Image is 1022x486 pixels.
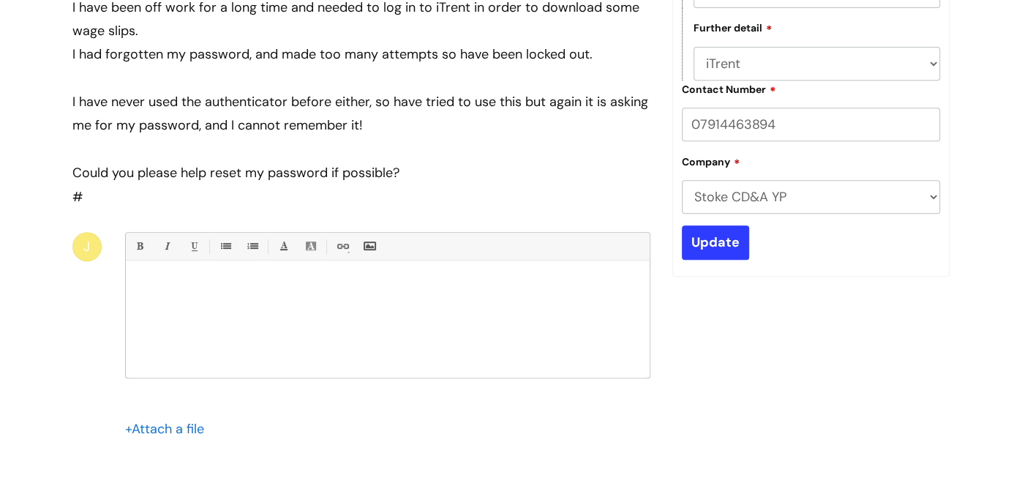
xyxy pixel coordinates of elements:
[360,237,378,255] a: Insert Image...
[72,42,650,66] div: I had forgotten my password, and made too many attempts so have been locked out.
[333,237,351,255] a: Link
[694,20,773,34] label: Further detail
[184,237,203,255] a: Underline(Ctrl-U)
[72,161,650,184] div: Could you please help reset my password if possible?
[72,90,650,138] div: I have never used the authenticator before either, so have tried to use this but again it is aski...
[682,154,740,168] label: Company
[216,237,234,255] a: • Unordered List (Ctrl-Shift-7)
[72,232,102,261] div: J
[682,81,776,96] label: Contact Number
[130,237,149,255] a: Bold (Ctrl-B)
[301,237,320,255] a: Back Color
[125,417,213,441] div: Attach a file
[682,225,749,259] input: Update
[157,237,176,255] a: Italic (Ctrl-I)
[274,237,293,255] a: Font Color
[243,237,261,255] a: 1. Ordered List (Ctrl-Shift-8)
